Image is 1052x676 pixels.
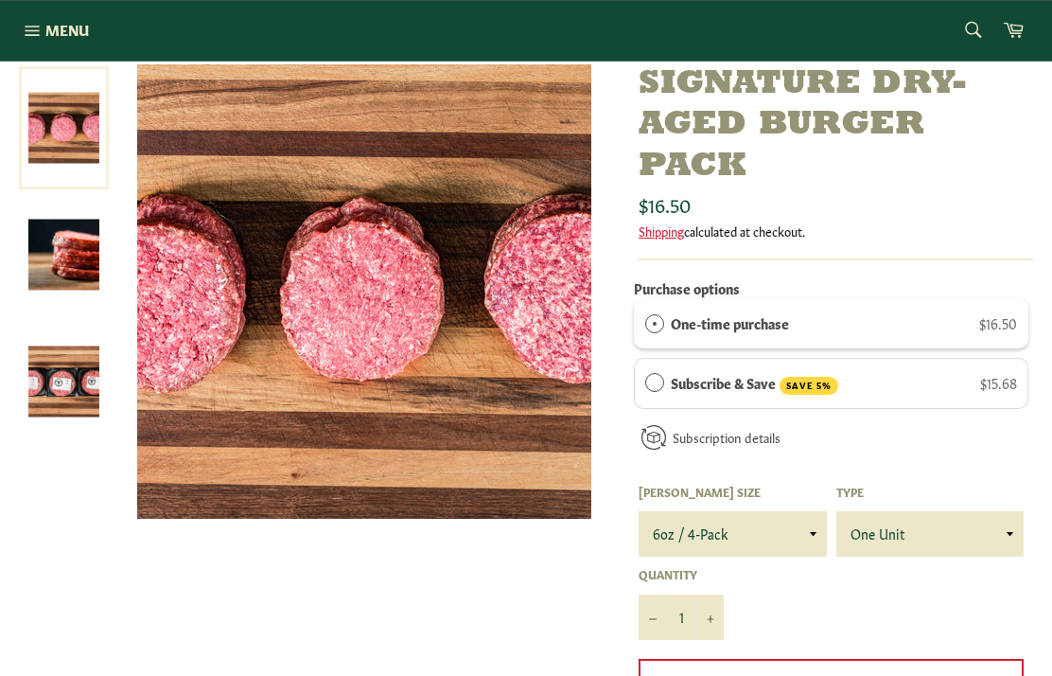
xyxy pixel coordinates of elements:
img: Signature Dry-Aged Burger Pack [28,347,99,418]
button: Reduce item quantity by one [639,596,667,641]
div: Subscribe & Save [645,373,664,394]
label: Quantity [639,567,724,583]
div: One-time purchase [645,313,664,334]
img: Signature Dry-Aged Burger Pack [28,221,99,292]
span: SAVE 5% [780,378,838,396]
span: $16.50 [639,191,691,218]
a: Shipping [639,222,684,240]
h1: Signature Dry-Aged Burger Pack [639,65,1033,188]
label: One-time purchase [671,313,789,334]
img: Signature Dry-Aged Burger Pack [137,65,591,520]
label: Subscribe & Save [671,373,839,396]
span: $16.50 [979,314,1017,333]
span: $15.68 [980,374,1017,393]
label: [PERSON_NAME] Size [639,485,826,501]
button: Increase item quantity by one [695,596,724,641]
label: Purchase options [634,279,740,298]
span: Menu [45,20,89,40]
div: calculated at checkout. [639,223,1033,240]
label: Type [836,485,1024,501]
